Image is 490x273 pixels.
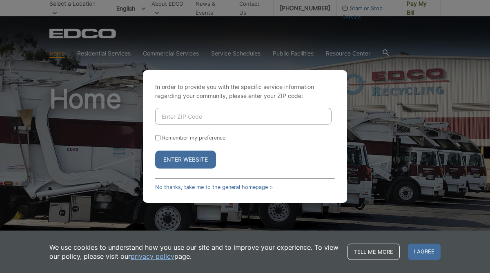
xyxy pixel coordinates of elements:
a: privacy policy [131,252,174,261]
a: No thanks, take me to the general homepage > [155,184,273,190]
button: Enter Website [155,151,216,169]
label: Remember my preference [162,135,225,141]
span: I agree [408,244,441,260]
input: Enter ZIP Code [155,108,332,125]
p: We use cookies to understand how you use our site and to improve your experience. To view our pol... [49,243,339,261]
p: In order to provide you with the specific service information regarding your community, please en... [155,82,335,100]
a: Tell me more [347,244,400,260]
